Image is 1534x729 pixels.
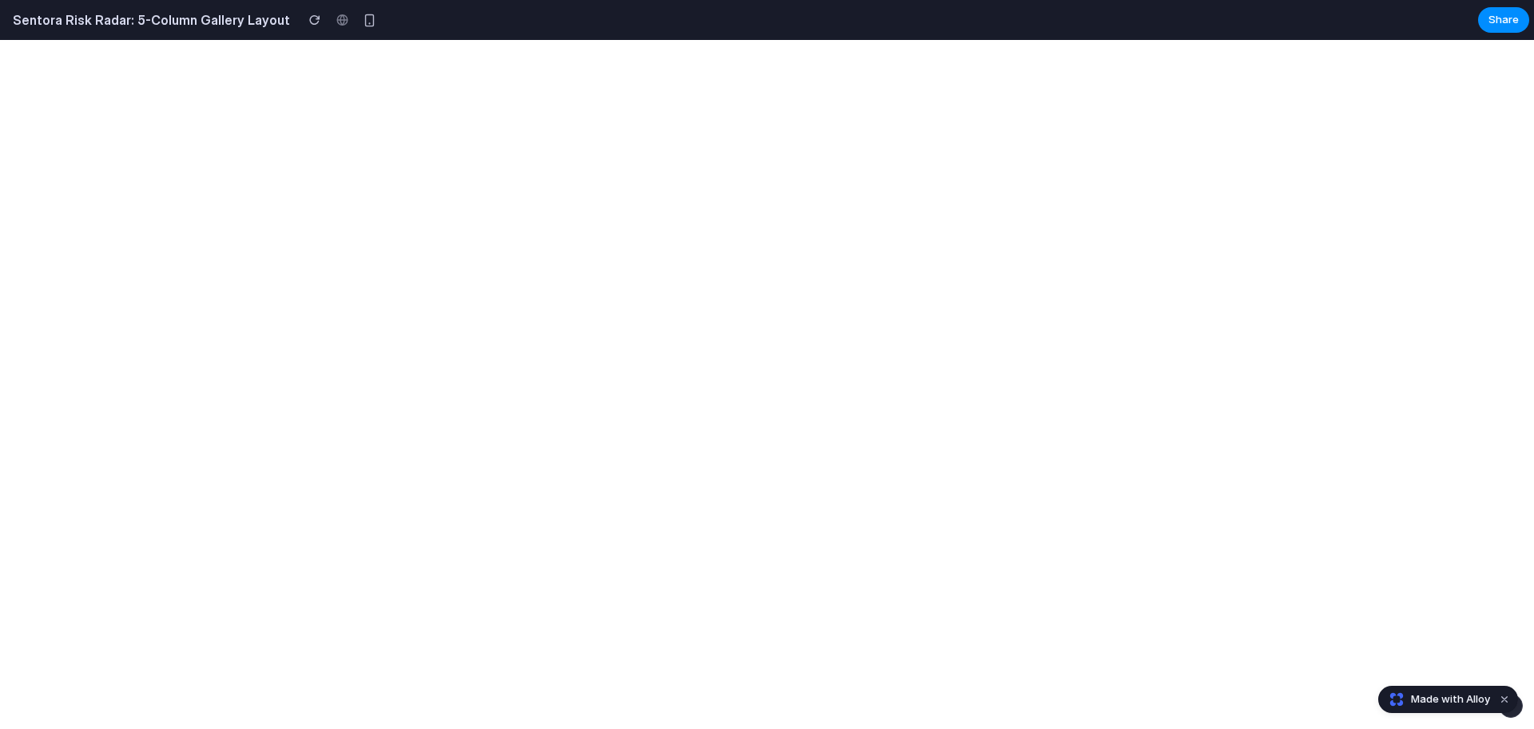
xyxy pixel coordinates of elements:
[1411,691,1490,707] span: Made with Alloy
[6,10,290,30] h2: Sentora Risk Radar: 5-Column Gallery Layout
[1495,690,1514,709] button: Dismiss watermark
[1488,12,1519,28] span: Share
[1379,691,1492,707] a: Made with Alloy
[1478,7,1529,33] button: Share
